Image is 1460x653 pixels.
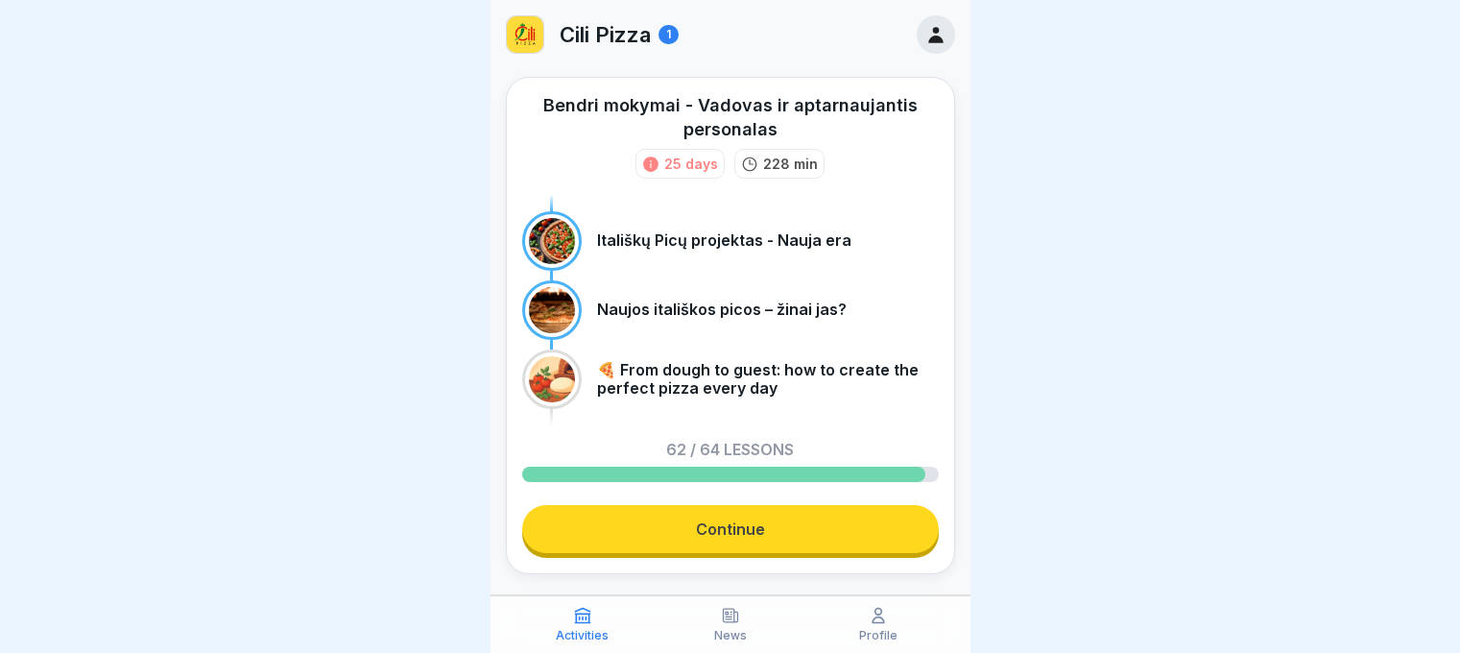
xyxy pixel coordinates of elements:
p: 62 / 64 lessons [666,442,794,457]
p: Itališkų Picų projektas - Nauja era [597,231,851,250]
p: 228 min [763,154,818,174]
p: 🍕 From dough to guest: how to create the perfect pizza every day [597,361,939,398]
p: News [714,629,747,642]
p: Naujos itališkos picos – žinai jas? [597,301,847,319]
div: 25 days [664,154,718,174]
p: Activities [556,629,609,642]
p: Cili Pizza [560,22,651,47]
img: cili_pizza.png [507,16,543,53]
div: 1 [658,25,679,44]
a: Continue [522,505,939,553]
p: Profile [859,629,898,642]
div: Bendri mokymai - Vadovas ir aptarnaujantis personalas [522,93,939,141]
